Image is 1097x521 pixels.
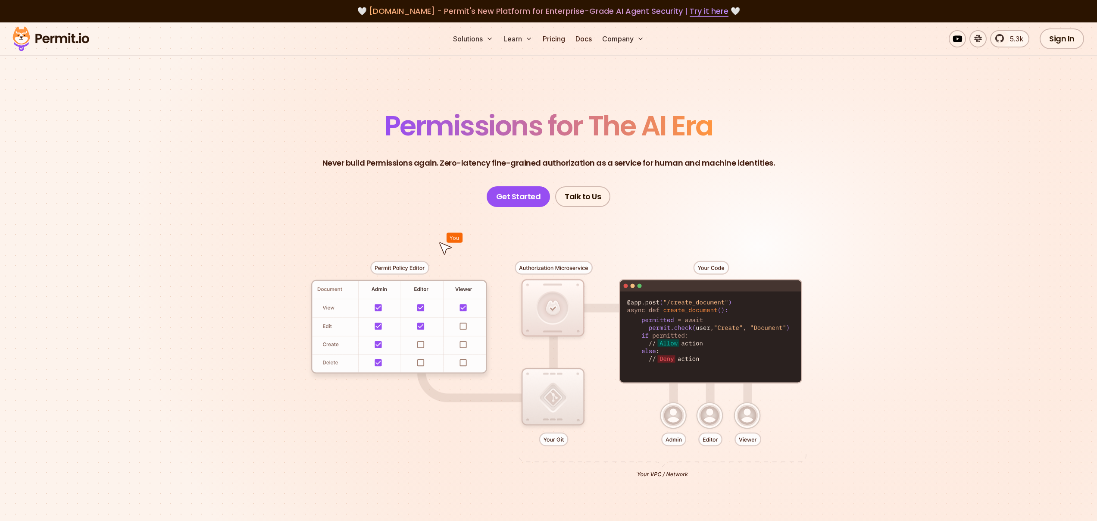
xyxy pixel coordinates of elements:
[369,6,728,16] span: [DOMAIN_NAME] - Permit's New Platform for Enterprise-Grade AI Agent Security |
[539,30,569,47] a: Pricing
[990,30,1029,47] a: 5.3k
[500,30,536,47] button: Learn
[9,24,93,53] img: Permit logo
[1005,34,1023,44] span: 5.3k
[690,6,728,17] a: Try it here
[1040,28,1084,49] a: Sign In
[384,107,713,145] span: Permissions for The AI Era
[21,5,1076,17] div: 🤍 🤍
[599,30,647,47] button: Company
[555,186,610,207] a: Talk to Us
[322,157,775,169] p: Never build Permissions again. Zero-latency fine-grained authorization as a service for human and...
[487,186,550,207] a: Get Started
[450,30,497,47] button: Solutions
[572,30,595,47] a: Docs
